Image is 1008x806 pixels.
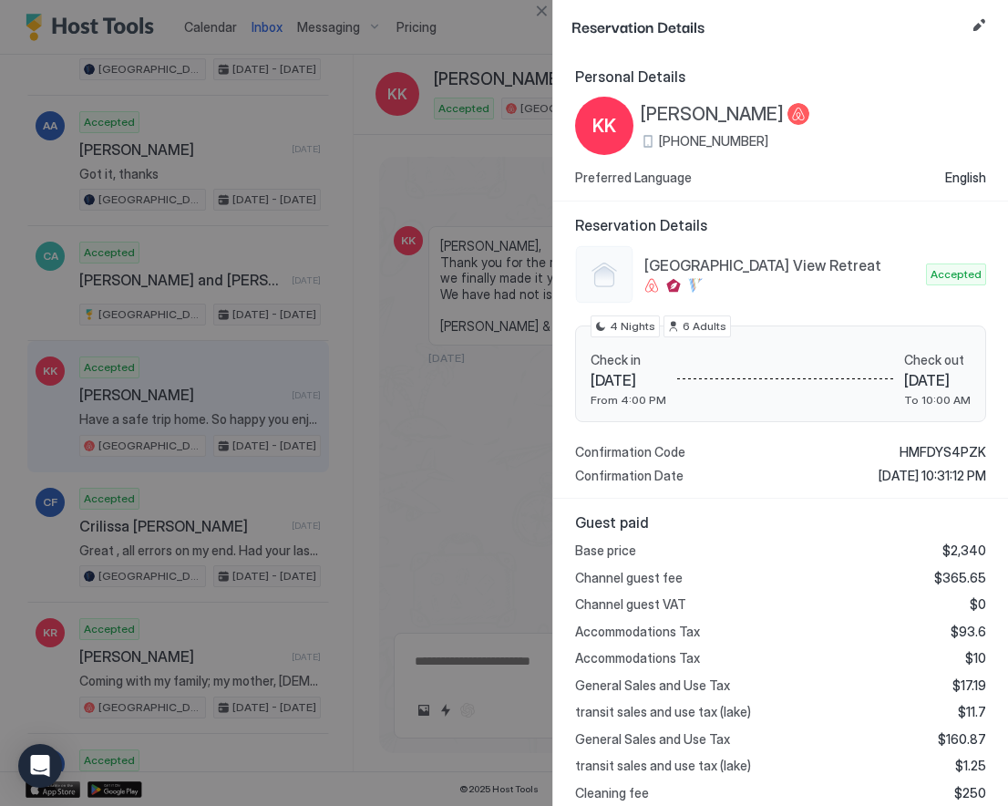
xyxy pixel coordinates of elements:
span: $250 [954,785,986,801]
span: Reservation Details [575,216,986,234]
span: Base price [575,542,636,559]
span: $2,340 [942,542,986,559]
span: $93.6 [951,624,986,640]
span: Accommodations Tax [575,650,700,666]
span: Personal Details [575,67,986,86]
span: Confirmation Code [575,444,685,460]
span: Check out [904,352,971,368]
span: Accepted [931,266,982,283]
span: Preferred Language [575,170,692,186]
span: Confirmation Date [575,468,684,484]
span: [DATE] [591,371,666,389]
span: [PHONE_NUMBER] [659,133,768,150]
span: Channel guest VAT [575,596,686,613]
span: Reservation Details [571,15,964,37]
span: $160.87 [938,731,986,748]
span: $10 [965,650,986,666]
span: transit sales and use tax (lake) [575,704,751,720]
span: To 10:00 AM [904,393,971,407]
span: Channel guest fee [575,570,683,586]
span: $1.25 [955,758,986,774]
span: transit sales and use tax (lake) [575,758,751,774]
span: HMFDYS4PZK [900,444,986,460]
button: Edit reservation [968,15,990,36]
span: [DATE] 10:31:12 PM [879,468,986,484]
div: Open Intercom Messenger [18,744,62,788]
span: $365.65 [934,570,986,586]
span: $17.19 [952,677,986,694]
span: $11.7 [958,704,986,720]
span: $0 [970,596,986,613]
span: English [945,170,986,186]
span: Guest paid [575,513,986,532]
span: [PERSON_NAME] [641,103,784,126]
span: From 4:00 PM [591,393,666,407]
span: General Sales and Use Tax [575,677,730,694]
span: 4 Nights [610,318,655,335]
span: KK [592,112,616,139]
span: [DATE] [904,371,971,389]
span: Accommodations Tax [575,624,700,640]
span: Cleaning fee [575,785,649,801]
span: 6 Adults [683,318,726,335]
span: [GEOGRAPHIC_DATA] View Retreat [644,256,919,274]
span: General Sales and Use Tax [575,731,730,748]
span: Check in [591,352,666,368]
